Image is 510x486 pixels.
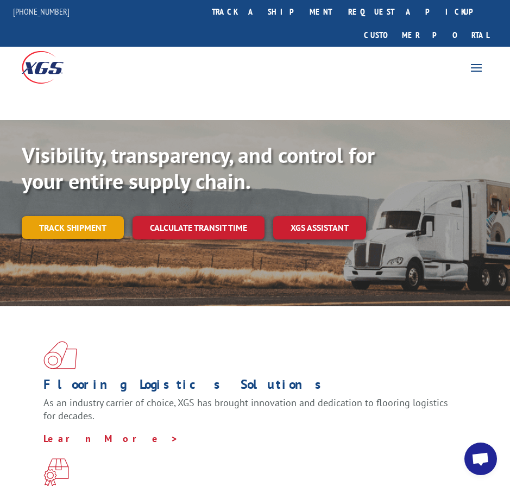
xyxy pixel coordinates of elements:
a: Customer Portal [356,23,497,47]
img: xgs-icon-total-supply-chain-intelligence-red [43,341,77,369]
a: Learn More > [43,432,179,445]
b: Visibility, transparency, and control for your entire supply chain. [22,141,375,195]
div: Open chat [464,443,497,475]
a: [PHONE_NUMBER] [13,6,70,17]
a: Calculate transit time [133,216,265,239]
span: As an industry carrier of choice, XGS has brought innovation and dedication to flooring logistics... [43,396,448,422]
h1: Flooring Logistics Solutions [43,378,458,396]
a: Track shipment [22,216,124,239]
a: XGS ASSISTANT [273,216,366,239]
